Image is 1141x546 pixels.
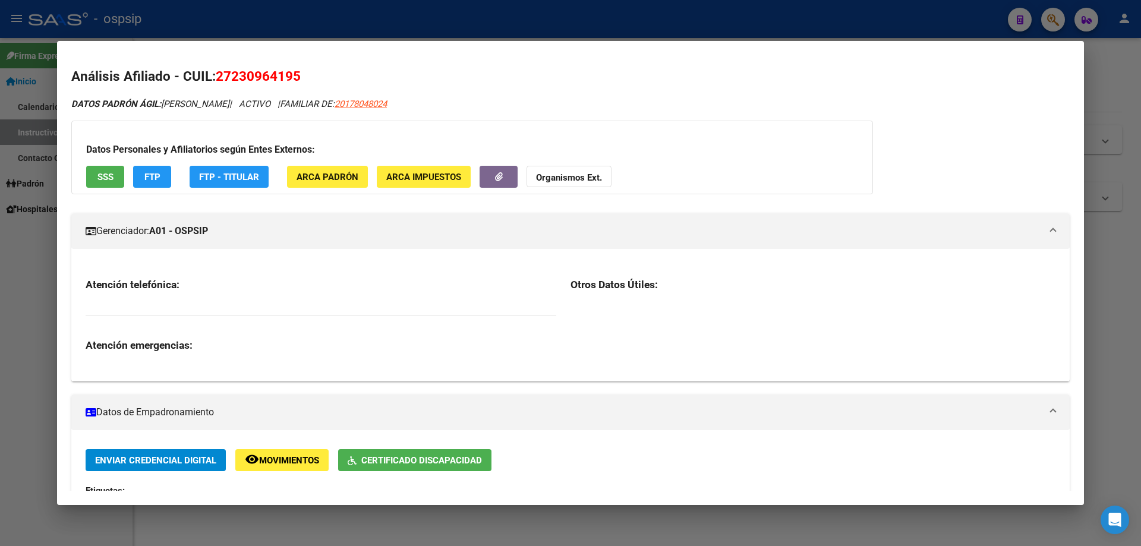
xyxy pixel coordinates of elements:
[97,172,114,182] span: SSS
[570,278,1055,291] h3: Otros Datos Útiles:
[361,455,482,466] span: Certificado Discapacidad
[86,339,556,352] h3: Atención emergencias:
[71,99,387,109] i: | ACTIVO |
[71,213,1070,249] mat-expansion-panel-header: Gerenciador:A01 - OSPSIP
[386,172,461,182] span: ARCA Impuestos
[335,99,387,109] span: 20178048024
[245,452,259,466] mat-icon: remove_red_eye
[1101,506,1129,534] div: Open Intercom Messenger
[338,449,491,471] button: Certificado Discapacidad
[86,278,556,291] h3: Atención telefónica:
[95,455,216,466] span: Enviar Credencial Digital
[536,172,602,183] strong: Organismos Ext.
[86,449,226,471] button: Enviar Credencial Digital
[297,172,358,182] span: ARCA Padrón
[71,99,229,109] span: [PERSON_NAME]
[280,99,387,109] span: FAMILIAR DE:
[71,67,1070,87] h2: Análisis Afiliado - CUIL:
[190,166,269,188] button: FTP - Titular
[527,166,612,188] button: Organismos Ext.
[71,249,1070,381] div: Gerenciador:A01 - OSPSIP
[287,166,368,188] button: ARCA Padrón
[199,172,259,182] span: FTP - Titular
[377,166,471,188] button: ARCA Impuestos
[86,143,858,157] h3: Datos Personales y Afiliatorios según Entes Externos:
[144,172,160,182] span: FTP
[259,455,319,466] span: Movimientos
[86,224,1041,238] mat-panel-title: Gerenciador:
[86,405,1041,419] mat-panel-title: Datos de Empadronamiento
[86,166,124,188] button: SSS
[149,224,208,238] strong: A01 - OSPSIP
[133,166,171,188] button: FTP
[71,99,161,109] strong: DATOS PADRÓN ÁGIL:
[216,68,301,84] span: 27230964195
[71,394,1070,430] mat-expansion-panel-header: Datos de Empadronamiento
[235,449,329,471] button: Movimientos
[86,485,125,496] strong: Etiquetas:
